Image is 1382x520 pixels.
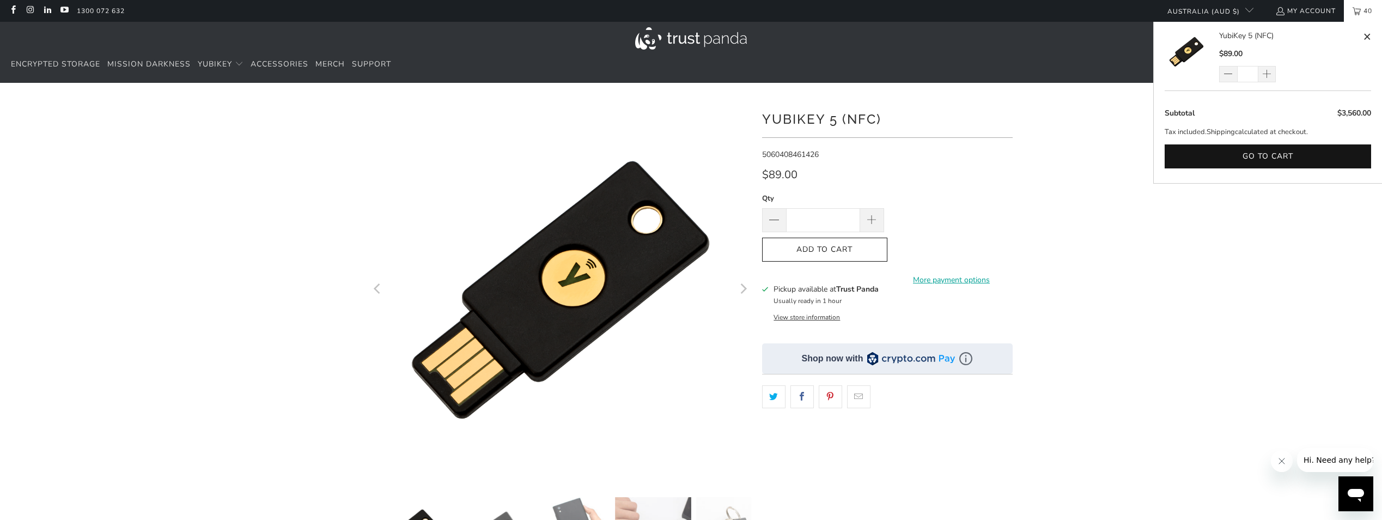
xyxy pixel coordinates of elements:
[1165,126,1371,138] p: Tax included. calculated at checkout.
[251,52,308,77] a: Accessories
[7,8,78,16] span: Hi. Need any help?
[11,59,100,69] span: Encrypted Storage
[1207,126,1235,138] a: Shipping
[352,59,391,69] span: Support
[1165,144,1371,169] button: Go to cart
[836,284,879,294] b: Trust Panda
[1219,30,1360,42] a: YubiKey 5 (NFC)
[77,5,125,17] a: 1300 072 632
[762,427,1013,463] iframe: Reviews Widget
[762,385,786,408] a: Share this on Twitter
[370,99,751,481] a: YubiKey 5 (NFC) - Trust Panda
[59,7,69,15] a: Trust Panda Australia on YouTube
[352,52,391,77] a: Support
[1219,49,1243,59] span: $89.00
[251,59,308,69] span: Accessories
[1337,108,1371,118] span: $3,560.00
[774,283,879,295] h3: Pickup available at
[107,59,191,69] span: Mission Darkness
[1271,450,1293,472] iframe: Close message
[774,245,876,255] span: Add to Cart
[107,52,191,77] a: Mission Darkness
[315,52,345,77] a: Merch
[802,353,863,365] div: Shop now with
[762,167,797,182] span: $89.00
[891,274,1013,286] a: More payment options
[762,238,887,262] button: Add to Cart
[25,7,34,15] a: Trust Panda Australia on Instagram
[8,7,17,15] a: Trust Panda Australia on Facebook
[315,59,345,69] span: Merch
[774,297,842,305] small: Usually ready in 1 hour
[762,107,1013,129] h1: YubiKey 5 (NFC)
[1165,30,1219,82] a: YubiKey 5 (NFC)
[847,385,870,408] a: Email this to a friend
[369,99,387,481] button: Previous
[762,149,819,160] span: 5060408461426
[42,7,52,15] a: Trust Panda Australia on LinkedIn
[1275,5,1336,17] a: My Account
[11,52,100,77] a: Encrypted Storage
[635,27,747,50] img: Trust Panda Australia
[1297,448,1373,472] iframe: Message from company
[1338,476,1373,511] iframe: Button to launch messaging window
[762,192,884,204] label: Qty
[819,385,842,408] a: Share this on Pinterest
[1165,30,1208,74] img: YubiKey 5 (NFC)
[734,99,752,481] button: Next
[790,385,814,408] a: Share this on Facebook
[198,52,243,77] summary: YubiKey
[11,52,391,77] nav: Translation missing: en.navigation.header.main_nav
[1165,108,1195,118] span: Subtotal
[774,313,840,322] button: View store information
[198,59,232,69] span: YubiKey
